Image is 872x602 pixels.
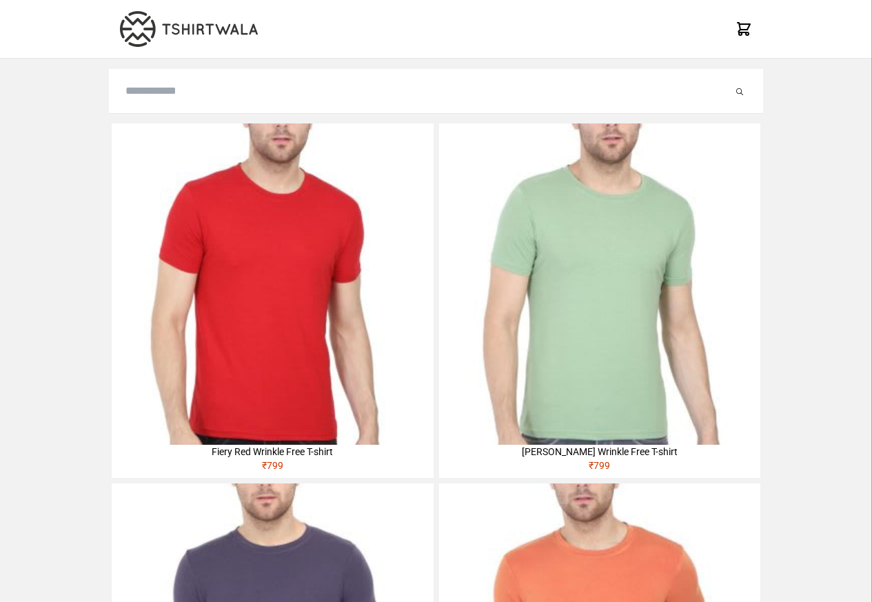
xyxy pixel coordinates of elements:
[112,123,433,478] a: Fiery Red Wrinkle Free T-shirt₹799
[112,459,433,478] div: ₹ 799
[112,123,433,445] img: 4M6A2225-320x320.jpg
[439,123,760,445] img: 4M6A2211-320x320.jpg
[439,123,760,478] a: [PERSON_NAME] Wrinkle Free T-shirt₹799
[120,11,258,47] img: TW-LOGO-400-104.png
[439,445,760,459] div: [PERSON_NAME] Wrinkle Free T-shirt
[733,83,747,99] button: Submit your search query.
[112,445,433,459] div: Fiery Red Wrinkle Free T-shirt
[439,459,760,478] div: ₹ 799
